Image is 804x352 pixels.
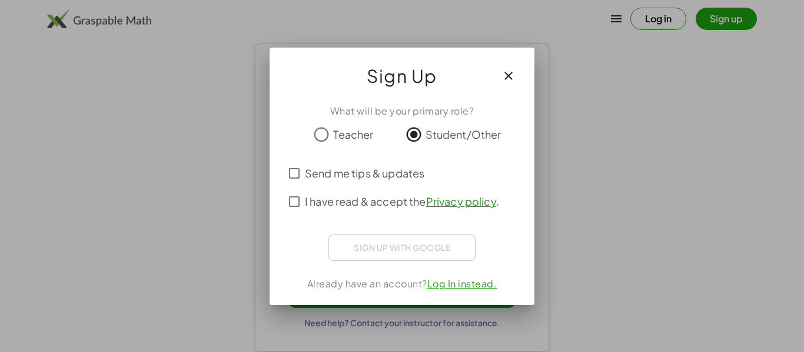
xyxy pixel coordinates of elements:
[284,104,520,118] div: What will be your primary role?
[305,193,499,209] span: I have read & accept the .
[284,277,520,291] div: Already have an account?
[427,277,497,290] a: Log In instead.
[333,126,373,142] span: Teacher
[367,62,437,90] span: Sign Up
[426,126,501,142] span: Student/Other
[305,165,424,181] span: Send me tips & updates
[426,195,496,208] a: Privacy policy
